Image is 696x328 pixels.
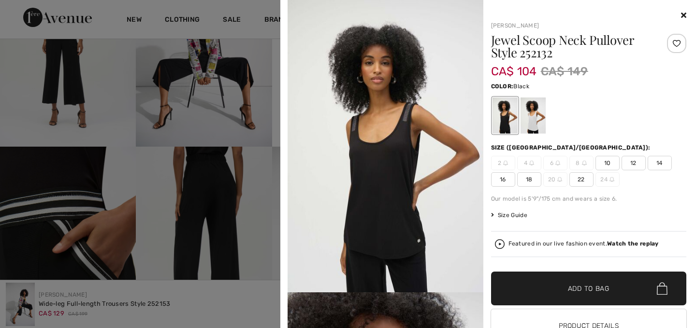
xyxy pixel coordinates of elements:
[491,55,537,78] span: CA$ 104
[491,194,687,203] div: Our model is 5'9"/175 cm and wears a size 6.
[609,177,614,182] img: ring-m.svg
[491,211,527,219] span: Size Guide
[503,161,508,165] img: ring-m.svg
[657,282,667,295] img: Bag.svg
[491,156,515,170] span: 2
[491,22,539,29] a: [PERSON_NAME]
[517,156,541,170] span: 4
[492,97,517,134] div: Black
[520,97,545,134] div: Vanilla 30
[529,161,534,165] img: ring-m.svg
[568,284,609,294] span: Add to Bag
[491,143,652,152] div: Size ([GEOGRAPHIC_DATA]/[GEOGRAPHIC_DATA]):
[582,161,587,165] img: ring-m.svg
[517,172,541,187] span: 18
[491,34,654,59] h1: Jewel Scoop Neck Pullover Style 252132
[543,172,567,187] span: 20
[495,239,505,249] img: Watch the replay
[555,161,560,165] img: ring-m.svg
[607,240,659,247] strong: Watch the replay
[595,172,620,187] span: 24
[648,156,672,170] span: 14
[557,177,562,182] img: ring-m.svg
[569,156,594,170] span: 8
[513,83,529,90] span: Black
[491,172,515,187] span: 16
[491,272,687,305] button: Add to Bag
[543,156,567,170] span: 6
[622,156,646,170] span: 12
[569,172,594,187] span: 22
[595,156,620,170] span: 10
[22,7,42,15] span: Help
[491,83,514,90] span: Color:
[508,241,659,247] div: Featured in our live fashion event.
[541,63,588,80] span: CA$ 149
